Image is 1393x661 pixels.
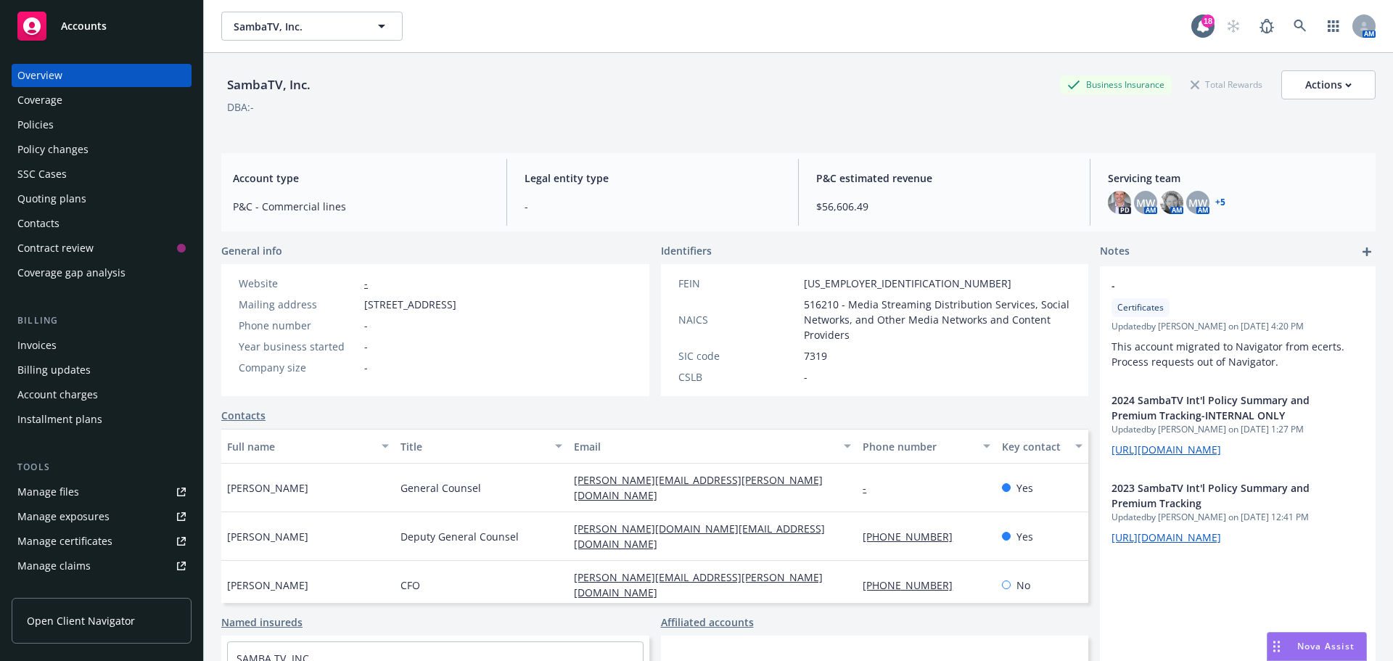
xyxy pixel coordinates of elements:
[17,261,126,284] div: Coverage gap analysis
[1215,198,1225,207] a: +5
[239,276,358,291] div: Website
[1111,278,1326,293] span: -
[17,334,57,357] div: Invoices
[12,554,192,578] a: Manage claims
[17,505,110,528] div: Manage exposures
[400,529,519,544] span: Deputy General Counsel
[804,369,808,385] span: -
[12,313,192,328] div: Billing
[816,171,1072,186] span: P&C estimated revenue
[525,171,781,186] span: Legal entity type
[574,570,823,599] a: [PERSON_NAME][EMAIL_ADDRESS][PERSON_NAME][DOMAIN_NAME]
[17,64,62,87] div: Overview
[227,480,308,496] span: [PERSON_NAME]
[1016,529,1033,544] span: Yes
[863,481,878,495] a: -
[17,212,59,235] div: Contacts
[568,429,857,464] button: Email
[12,460,192,475] div: Tools
[239,360,358,375] div: Company size
[1111,443,1221,456] a: [URL][DOMAIN_NAME]
[678,312,798,327] div: NAICS
[1100,266,1376,381] div: -CertificatesUpdatedby [PERSON_NAME] on [DATE] 4:20 PMThis account migrated to Navigator from ece...
[227,99,254,115] div: DBA: -
[1297,640,1355,652] span: Nova Assist
[678,348,798,364] div: SIC code
[12,64,192,87] a: Overview
[395,429,568,464] button: Title
[863,530,964,543] a: [PHONE_NUMBER]
[1281,70,1376,99] button: Actions
[234,19,359,34] span: SambaTV, Inc.
[17,480,79,504] div: Manage files
[804,276,1011,291] span: [US_EMPLOYER_IDENTIFICATION_NUMBER]
[525,199,781,214] span: -
[227,529,308,544] span: [PERSON_NAME]
[804,348,827,364] span: 7319
[221,12,403,41] button: SambaTV, Inc.
[1188,195,1207,210] span: MW
[12,6,192,46] a: Accounts
[17,530,112,553] div: Manage certificates
[1267,633,1286,660] div: Drag to move
[1183,75,1270,94] div: Total Rewards
[12,358,192,382] a: Billing updates
[804,297,1072,342] span: 516210 - Media Streaming Distribution Services, Social Networks, and Other Media Networks and Con...
[233,171,489,186] span: Account type
[12,212,192,235] a: Contacts
[574,473,823,502] a: [PERSON_NAME][EMAIL_ADDRESS][PERSON_NAME][DOMAIN_NAME]
[1252,12,1281,41] a: Report a Bug
[233,199,489,214] span: P&C - Commercial lines
[227,439,373,454] div: Full name
[17,138,89,161] div: Policy changes
[12,138,192,161] a: Policy changes
[1002,439,1067,454] div: Key contact
[1319,12,1348,41] a: Switch app
[1108,171,1364,186] span: Servicing team
[1219,12,1248,41] a: Start snowing
[1111,423,1364,436] span: Updated by [PERSON_NAME] on [DATE] 1:27 PM
[1358,243,1376,260] a: add
[574,522,825,551] a: [PERSON_NAME][DOMAIN_NAME][EMAIL_ADDRESS][DOMAIN_NAME]
[12,163,192,186] a: SSC Cases
[863,578,964,592] a: [PHONE_NUMBER]
[239,318,358,333] div: Phone number
[1111,530,1221,544] a: [URL][DOMAIN_NAME]
[17,163,67,186] div: SSC Cases
[61,20,107,32] span: Accounts
[1267,632,1367,661] button: Nova Assist
[1111,340,1347,369] span: This account migrated to Navigator from ecerts. Process requests out of Navigator.
[17,554,91,578] div: Manage claims
[17,383,98,406] div: Account charges
[17,358,91,382] div: Billing updates
[17,408,102,431] div: Installment plans
[12,383,192,406] a: Account charges
[1100,243,1130,260] span: Notes
[1016,480,1033,496] span: Yes
[12,480,192,504] a: Manage files
[221,243,282,258] span: General info
[1111,393,1326,423] span: 2024 SambaTV Int'l Policy Summary and Premium Tracking-INTERNAL ONLY
[1060,75,1172,94] div: Business Insurance
[364,360,368,375] span: -
[1100,469,1376,557] div: 2023 SambaTV Int'l Policy Summary and Premium TrackingUpdatedby [PERSON_NAME] on [DATE] 12:41 PM[...
[1111,511,1364,524] span: Updated by [PERSON_NAME] on [DATE] 12:41 PM
[227,578,308,593] span: [PERSON_NAME]
[12,237,192,260] a: Contract review
[400,578,420,593] span: CFO
[221,615,303,630] a: Named insureds
[221,429,395,464] button: Full name
[221,408,266,423] a: Contacts
[1111,480,1326,511] span: 2023 SambaTV Int'l Policy Summary and Premium Tracking
[678,369,798,385] div: CSLB
[678,276,798,291] div: FEIN
[574,439,835,454] div: Email
[400,480,481,496] span: General Counsel
[239,339,358,354] div: Year business started
[1111,320,1364,333] span: Updated by [PERSON_NAME] on [DATE] 4:20 PM
[1201,15,1215,28] div: 18
[661,243,712,258] span: Identifiers
[364,297,456,312] span: [STREET_ADDRESS]
[661,615,754,630] a: Affiliated accounts
[12,261,192,284] a: Coverage gap analysis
